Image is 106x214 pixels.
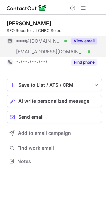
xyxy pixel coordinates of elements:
span: AI write personalized message [18,98,89,104]
button: save-profile-one-click [7,79,102,91]
button: Reveal Button [71,38,97,44]
button: AI write personalized message [7,95,102,107]
img: ContactOut v5.3.10 [7,4,47,12]
button: Add to email campaign [7,127,102,139]
span: Send email [18,114,44,120]
span: ***@[DOMAIN_NAME] [16,38,62,44]
span: [EMAIL_ADDRESS][DOMAIN_NAME] [16,49,85,55]
button: Send email [7,111,102,123]
span: Find work email [17,145,99,151]
button: Notes [7,157,102,166]
span: Add to email campaign [18,130,71,136]
span: Notes [17,158,99,164]
div: SEO Reporter at CNBC Select [7,28,102,34]
button: Reveal Button [71,59,97,66]
div: [PERSON_NAME] [7,20,51,27]
button: Find work email [7,143,102,153]
div: Save to List / ATS / CRM [18,82,90,88]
